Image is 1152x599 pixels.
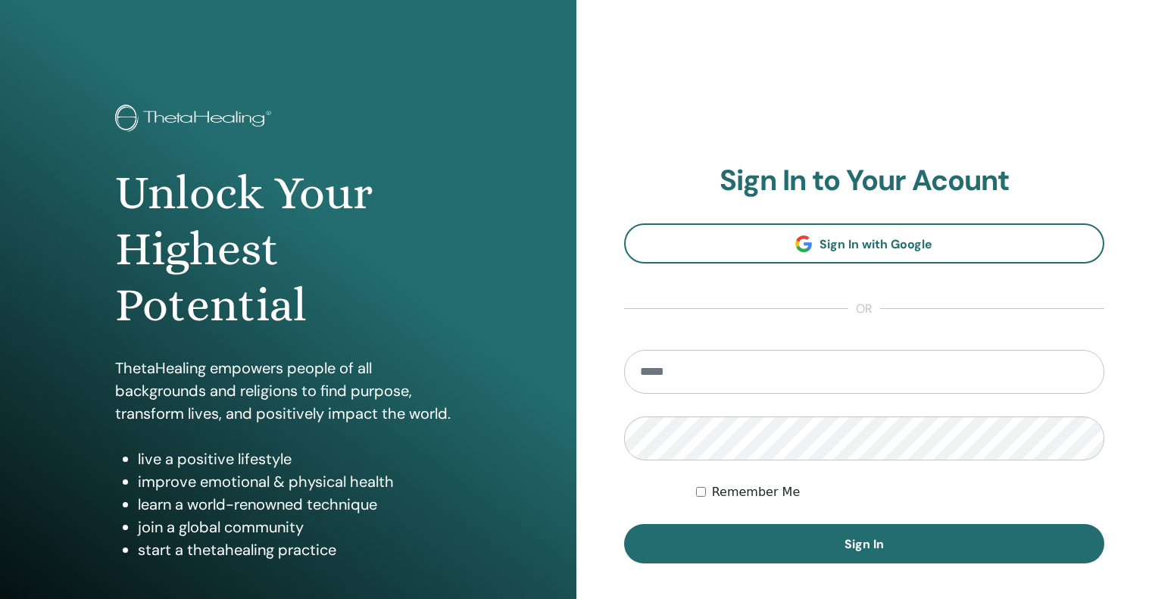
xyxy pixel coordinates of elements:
[624,524,1105,563] button: Sign In
[138,538,461,561] li: start a thetahealing practice
[138,470,461,493] li: improve emotional & physical health
[696,483,1104,501] div: Keep me authenticated indefinitely or until I manually logout
[138,493,461,516] li: learn a world-renowned technique
[848,300,880,318] span: or
[624,164,1105,198] h2: Sign In to Your Acount
[115,357,461,425] p: ThetaHealing empowers people of all backgrounds and religions to find purpose, transform lives, a...
[138,448,461,470] li: live a positive lifestyle
[712,483,801,501] label: Remember Me
[844,536,884,552] span: Sign In
[138,516,461,538] li: join a global community
[820,236,932,252] span: Sign In with Google
[624,223,1105,264] a: Sign In with Google
[115,165,461,334] h1: Unlock Your Highest Potential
